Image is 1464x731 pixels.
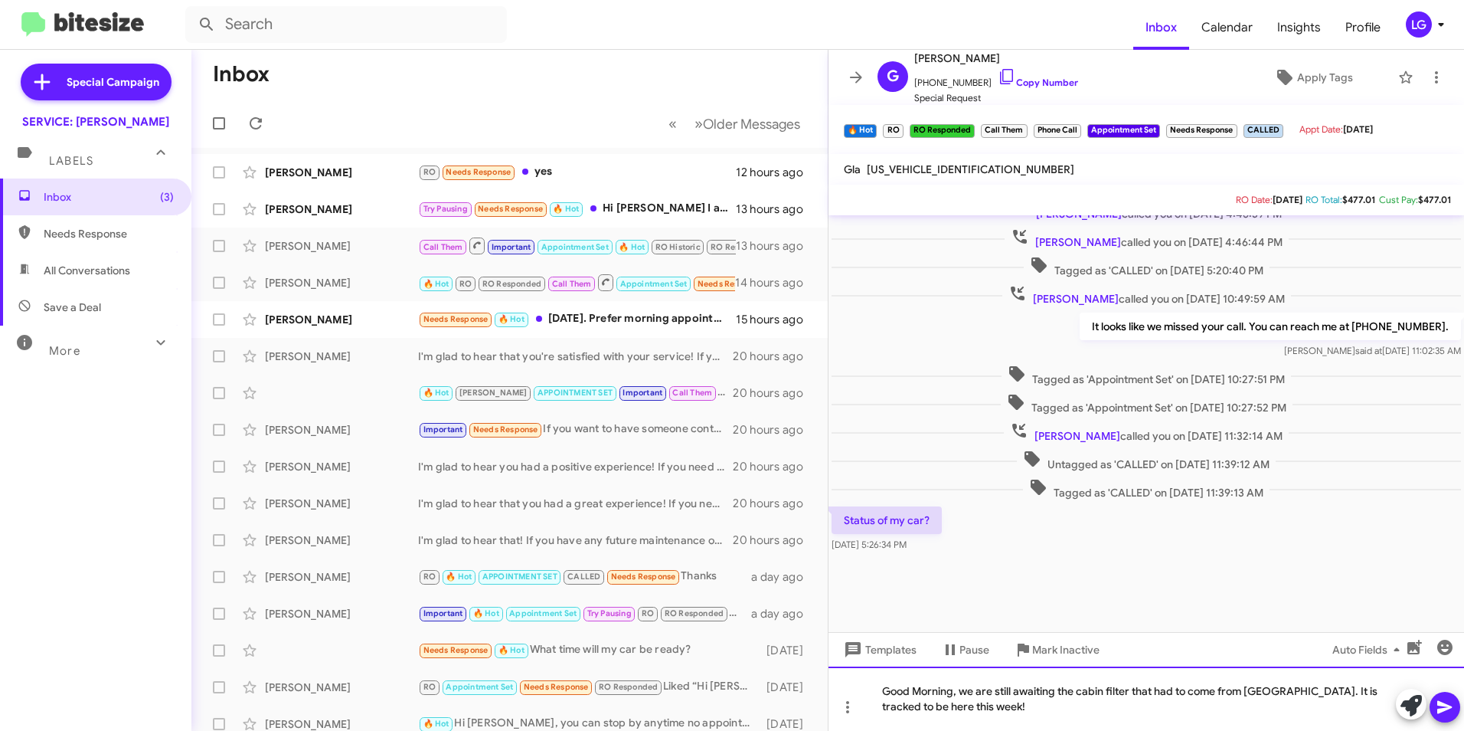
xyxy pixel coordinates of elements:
div: [PERSON_NAME] [265,312,418,327]
div: [PERSON_NAME] [265,569,418,585]
span: Needs Response [611,572,676,582]
span: Needs Response [478,204,543,214]
div: [PERSON_NAME] [265,496,418,511]
span: called you on [DATE] 11:32:14 AM [1004,421,1289,444]
span: 🔥 Hot [423,279,449,289]
small: Call Them [981,124,1027,138]
h1: Inbox [213,62,270,87]
span: RO Historic [655,242,701,252]
span: Templates [841,636,917,664]
span: RO [459,279,472,289]
span: Apply Tags [1297,64,1353,91]
span: 🔥 Hot [423,719,449,729]
div: LG [1406,11,1432,38]
span: Tagged as 'CALLED' on [DATE] 11:39:13 AM [1023,478,1270,500]
div: [PERSON_NAME] [265,275,418,290]
div: Status of my car? [418,273,735,292]
span: called you on [DATE] 10:49:59 AM [1002,284,1291,306]
span: (3) [160,189,174,205]
div: [PERSON_NAME] [265,606,418,621]
span: Inbox [1133,5,1189,50]
div: 13 hours ago [736,202,815,217]
nav: Page navigation example [660,108,809,139]
span: Needs Response [44,226,174,241]
span: Appointment Set [446,682,513,692]
div: 20 hours ago [733,349,815,364]
div: Hi [PERSON_NAME], Everything was great. As always. Is [PERSON_NAME] (northstate) your cousin? [PE... [418,236,736,255]
span: Inbox [44,189,174,205]
small: Needs Response [1166,124,1237,138]
span: Appointment Set [541,242,609,252]
span: 🔥 Hot [446,572,472,582]
div: [PERSON_NAME] [265,165,418,180]
div: 14 hours ago [735,275,815,290]
span: 🔥 Hot [619,242,645,252]
span: 🔥 Hot [498,314,524,324]
div: [PERSON_NAME] [265,680,418,695]
span: Needs Response [524,682,589,692]
span: RO [423,572,436,582]
span: said at [1355,345,1382,356]
span: « [668,114,677,133]
span: [DATE] [1273,194,1302,205]
div: [PERSON_NAME] [265,238,418,254]
span: Calendar [1189,5,1265,50]
div: 12 hours ago [736,165,815,180]
span: Tagged as 'Appointment Set' on [DATE] 10:27:52 PM [1001,393,1292,415]
span: [DATE] [1343,123,1373,135]
span: [DATE] 5:26:34 PM [832,539,907,550]
small: Phone Call [1034,124,1081,138]
span: Important [423,425,463,434]
div: 20 hours ago [733,533,815,548]
button: LG [1393,11,1447,38]
span: Call Them [423,242,463,252]
div: 13 hours ago [736,238,815,254]
span: Needs Response [423,314,489,324]
div: a day ago [751,606,815,621]
div: Hi [PERSON_NAME] I actually think the valet pickup and drop off would be very helpful. Can we do ... [418,200,736,218]
span: Important [623,388,662,398]
span: RO Responded [665,608,724,618]
span: Special Campaign [67,74,159,90]
div: a day ago [751,569,815,585]
a: Profile [1333,5,1393,50]
div: [DATE]. Prefer morning appointment and will wait at the dealership for service to be completed. P... [418,310,736,328]
span: 🔥 Hot [553,204,579,214]
a: Insights [1265,5,1333,50]
a: Copy Number [998,77,1078,88]
div: I'm glad to hear you had a positive experience! If you need to book your next appointment or have... [418,459,733,474]
small: RO Responded [910,124,975,138]
small: Appointment Set [1087,124,1160,138]
span: Older Messages [703,116,800,133]
small: 🔥 Hot [844,124,877,138]
div: [DATE] [760,643,815,658]
span: CALLED [567,572,600,582]
span: Try Pausing [587,608,632,618]
span: All Conversations [44,263,130,278]
div: [PERSON_NAME] [265,422,418,438]
span: 🔥 Hot [473,608,499,618]
button: Mark Inactive [1002,636,1112,664]
span: Special Request [914,90,1078,106]
div: 20 hours ago [733,459,815,474]
span: RO [642,608,654,618]
span: [PERSON_NAME] [1033,292,1119,306]
button: Pause [929,636,1002,664]
div: yes [418,163,736,181]
p: Status of my car? [832,506,942,534]
span: RO Total: [1306,194,1342,205]
div: SERVICE: [PERSON_NAME] [22,114,169,129]
button: Apply Tags [1235,64,1390,91]
span: APPOINTMENT SET [538,388,613,398]
div: I'm glad to hear that you had a great experience! If you need to schedule your next service or ma... [418,496,733,511]
a: Special Campaign [21,64,172,100]
span: [PHONE_NUMBER] [914,67,1078,90]
input: Search [185,6,507,43]
div: Hi [PERSON_NAME],Yes, we’re still offering our Service A special at $299 + tax (about half-off), ... [418,605,751,622]
span: RO Responded Historic [711,242,802,252]
span: Needs Response [423,645,489,655]
span: Try Pausing [423,204,468,214]
span: RO Date: [1236,194,1273,205]
div: [DATE] [760,680,815,695]
span: Mark Inactive [1032,636,1100,664]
